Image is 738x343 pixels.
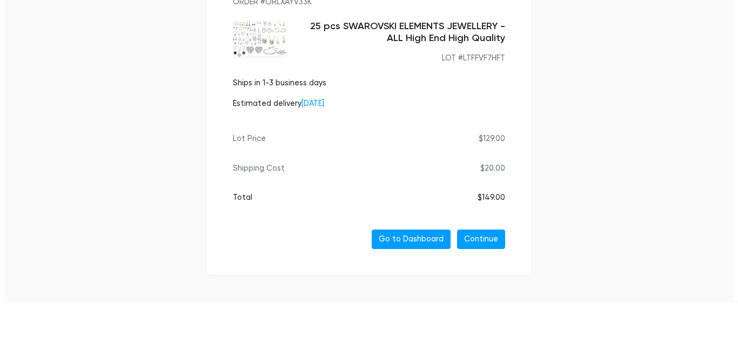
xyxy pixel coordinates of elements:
p: Estimated delivery [233,98,326,110]
img: dec45095-f226-458c-8b08-ab6e27af31ab-1754434232.png [233,21,287,57]
span: [DATE] [301,99,324,108]
div: $129.00 [479,133,505,145]
p: Ships in 1-3 business days [233,77,326,89]
div: $20.00 [480,163,505,174]
h5: 25 pcs SWAROVSKI ELEMENTS JEWELLERY - ALL High End High Quality [296,21,505,44]
div: LOT #LTFFVF7HFT [296,52,505,64]
div: Lot Price [233,133,266,145]
a: Go to Dashboard [372,230,451,249]
div: Total [233,192,252,204]
div: Shipping Cost [233,163,285,174]
a: Continue [457,230,505,249]
div: $149.00 [478,192,505,204]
